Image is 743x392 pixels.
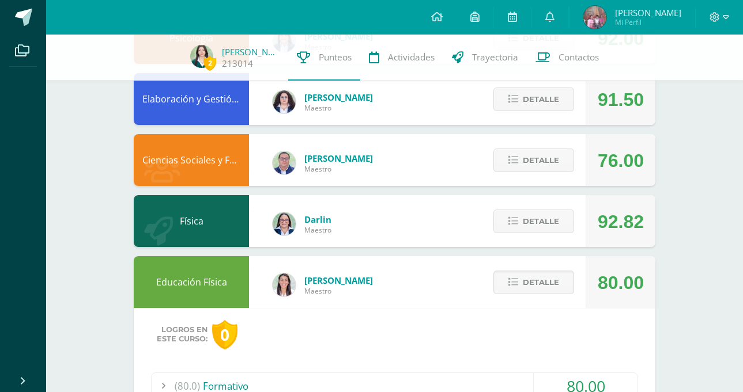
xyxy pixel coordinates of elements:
[304,214,331,225] span: Darlin
[559,51,599,63] span: Contactos
[583,6,606,29] img: 220c076b6306047aa4ad45b7e8690726.png
[288,35,360,81] a: Punteos
[527,35,608,81] a: Contactos
[134,256,249,308] div: Educación Física
[304,164,373,174] span: Maestro
[157,325,208,344] span: Logros en este curso:
[493,271,574,294] button: Detalle
[273,151,296,174] img: c1c1b07ef08c5b34f56a5eb7b3c08b85.png
[493,210,574,233] button: Detalle
[273,212,296,235] img: 571966f00f586896050bf2f129d9ef0a.png
[222,58,253,70] a: 213014
[472,51,518,63] span: Trayectoria
[304,153,373,164] span: [PERSON_NAME]
[443,35,527,81] a: Trayectoria
[523,272,559,293] span: Detalle
[273,273,296,296] img: 68dbb99899dc55733cac1a14d9d2f825.png
[319,51,352,63] span: Punteos
[304,225,331,235] span: Maestro
[134,195,249,247] div: Física
[304,275,373,286] span: [PERSON_NAME]
[598,74,644,125] div: 91.50
[523,211,559,232] span: Detalle
[304,286,373,296] span: Maestro
[134,134,249,186] div: Ciencias Sociales y Formación Ciudadana 4
[190,45,213,68] img: 6cc98f2282567af98d954e4206a18671.png
[360,35,443,81] a: Actividades
[615,17,681,27] span: Mi Perfil
[523,89,559,110] span: Detalle
[388,51,435,63] span: Actividades
[304,92,373,103] span: [PERSON_NAME]
[493,149,574,172] button: Detalle
[598,196,644,248] div: 92.82
[203,56,216,70] span: 2
[212,320,237,349] div: 0
[523,150,559,171] span: Detalle
[222,46,280,58] a: [PERSON_NAME]
[273,90,296,113] img: ba02aa29de7e60e5f6614f4096ff8928.png
[134,73,249,125] div: Elaboración y Gestión de Proyectos
[598,257,644,309] div: 80.00
[598,135,644,187] div: 76.00
[615,7,681,18] span: [PERSON_NAME]
[304,103,373,113] span: Maestro
[493,87,574,111] button: Detalle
